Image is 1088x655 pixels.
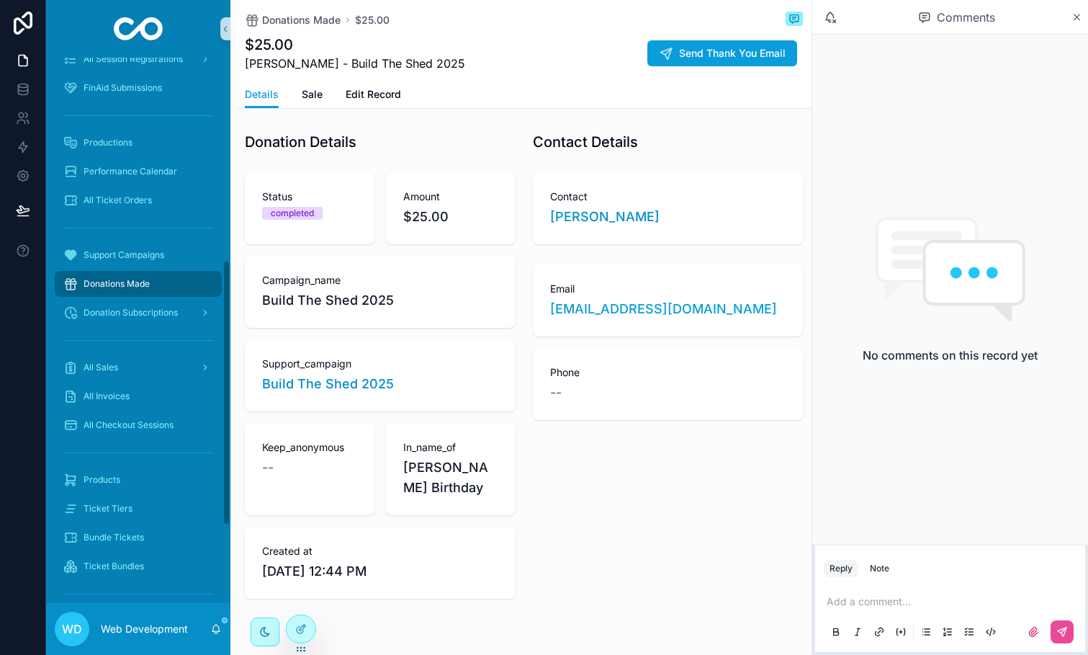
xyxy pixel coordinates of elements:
span: Email [550,282,786,296]
span: Comments [937,9,995,26]
a: All Checkout Sessions [55,412,222,438]
span: Ticket Tiers [84,503,132,514]
span: [PERSON_NAME] Birthday [403,458,498,498]
span: -- [262,458,274,478]
a: Bundle Tickets [55,525,222,551]
span: Performance Calendar [84,166,177,177]
span: Productions [84,137,132,148]
span: All Checkout Sessions [84,419,174,431]
a: Products [55,467,222,493]
a: All Invoices [55,383,222,409]
span: Ticket Bundles [84,561,144,572]
span: [PERSON_NAME] - Build The Shed 2025 [245,55,465,72]
a: Sale [302,81,323,110]
span: Phone [550,365,786,380]
a: Donation Subscriptions [55,300,222,326]
span: Bundle Tickets [84,532,144,543]
h2: No comments on this record yet [863,347,1038,364]
span: Support Campaigns [84,249,164,261]
span: -- [550,383,562,403]
span: All Session Registrations [84,53,183,65]
div: scrollable content [46,58,230,603]
span: Amount [403,190,498,204]
a: $25.00 [355,13,390,27]
a: Donations Made [245,13,341,27]
span: Donations Made [262,13,341,27]
a: [PERSON_NAME] [550,207,660,227]
span: Status [262,190,357,204]
a: Performance Calendar [55,159,222,184]
span: Support_campaign [262,357,498,371]
span: $25.00 [403,207,498,227]
button: Send Thank You Email [647,40,797,66]
a: Donations Made [55,271,222,297]
span: Send Thank You Email [679,46,786,61]
span: Edit Record [346,87,401,102]
span: Created at [262,544,498,558]
a: Edit Record [346,81,401,110]
span: [DATE] 12:44 PM [262,561,498,582]
button: Reply [824,560,858,577]
a: Ticket Tiers [55,496,222,522]
span: In_name_of [403,440,498,455]
span: Campaign_name [262,273,498,288]
div: completed [271,207,314,220]
a: Details [245,81,279,109]
img: App logo [114,17,163,40]
h1: $25.00 [245,35,465,55]
p: Web Development [101,622,188,636]
a: Ticket Bundles [55,553,222,579]
span: Build The Shed 2025 [262,290,498,311]
a: Build The Shed 2025 [262,374,394,394]
span: Contact [550,190,786,204]
a: All Session Registrations [55,46,222,72]
span: All Invoices [84,391,130,402]
span: All Ticket Orders [84,195,152,206]
a: All Sales [55,355,222,380]
span: WD [62,620,82,638]
span: Details [245,87,279,102]
a: Productions [55,130,222,156]
span: All Sales [84,362,118,373]
a: FinAid Submissions [55,75,222,101]
span: Sale [302,87,323,102]
span: Donations Made [84,278,150,290]
a: All Ticket Orders [55,187,222,213]
span: FinAid Submissions [84,82,162,94]
button: Note [864,560,895,577]
span: Products [84,474,120,486]
div: Note [870,563,889,574]
span: Keep_anonymous [262,440,357,455]
h1: Donation Details [245,132,356,152]
h1: Contact Details [533,132,638,152]
a: Support Campaigns [55,242,222,268]
a: [EMAIL_ADDRESS][DOMAIN_NAME] [550,299,777,319]
span: Donation Subscriptions [84,307,178,318]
